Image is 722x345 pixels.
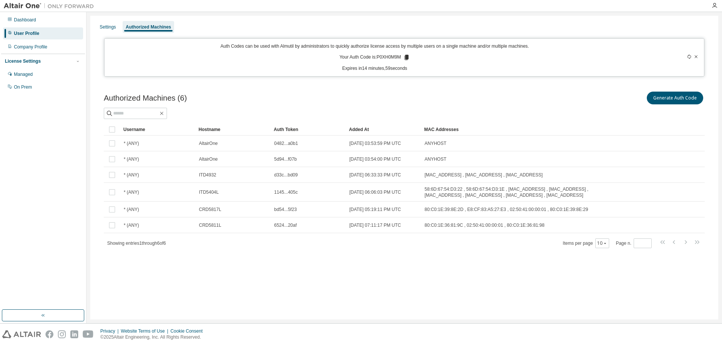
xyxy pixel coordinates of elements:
[274,140,298,146] span: 0482...a0b1
[199,206,221,212] span: CRD5817L
[274,124,343,136] div: Auth Token
[170,328,207,334] div: Cookie Consent
[424,124,626,136] div: MAC Addresses
[14,17,36,23] div: Dashboard
[58,330,66,338] img: instagram.svg
[425,206,588,212] span: 80:C0:1E:39:8E:2D , E8:CF:83:A5:27:E3 , 02:50:41:00:00:01 , 80:C0:1E:39:8E:29
[2,330,41,338] img: altair_logo.svg
[349,222,401,228] span: [DATE] 07:11:17 PM UTC
[109,65,641,72] p: Expires in 14 minutes, 59 seconds
[83,330,94,338] img: youtube.svg
[349,172,401,178] span: [DATE] 06:33:33 PM UTC
[126,24,171,30] div: Authorized Machines
[349,140,401,146] span: [DATE] 03:53:59 PM UTC
[4,2,98,10] img: Altair One
[199,156,218,162] span: AltairOne
[199,124,268,136] div: Hostname
[100,328,121,334] div: Privacy
[107,241,166,246] span: Showing entries 1 through 6 of 6
[425,186,625,198] span: 58:6D:67:54:D3:22 , 58:6D:67:54:D3:1E , [MAC_ADDRESS] , [MAC_ADDRESS] , [MAC_ADDRESS] , [MAC_ADDR...
[124,189,139,195] span: * (ANY)
[109,43,641,50] p: Auth Codes can be used with Almutil by administrators to quickly authorize license access by mult...
[199,140,218,146] span: AltairOne
[5,58,41,64] div: License Settings
[349,156,401,162] span: [DATE] 03:54:00 PM UTC
[14,71,33,77] div: Managed
[14,84,32,90] div: On Prem
[199,189,219,195] span: ITD5404L
[70,330,78,338] img: linkedin.svg
[124,156,139,162] span: * (ANY)
[425,222,545,228] span: 80:C0:1E:36:81:9C , 02:50:41:00:00:01 , 80:C0:1E:36:81:98
[340,54,410,61] p: Your Auth Code is: P0XH0M9M
[563,238,609,248] span: Items per page
[274,172,298,178] span: d33c...bd09
[274,206,297,212] span: bd54...5f23
[597,240,607,246] button: 10
[647,92,703,104] button: Generate Auth Code
[14,30,39,36] div: User Profile
[46,330,53,338] img: facebook.svg
[274,156,297,162] span: 5d94...f07b
[123,124,193,136] div: Username
[349,189,401,195] span: [DATE] 06:06:03 PM UTC
[274,222,297,228] span: 6524...20af
[104,94,187,102] span: Authorized Machines (6)
[425,140,446,146] span: ANYHOST
[124,222,139,228] span: * (ANY)
[616,238,652,248] span: Page n.
[199,172,216,178] span: ITD4932
[14,44,47,50] div: Company Profile
[100,24,116,30] div: Settings
[199,222,221,228] span: CRD5811L
[274,189,298,195] span: 1145...405c
[349,124,418,136] div: Added At
[425,156,446,162] span: ANYHOST
[121,328,170,334] div: Website Terms of Use
[124,172,139,178] span: * (ANY)
[349,206,401,212] span: [DATE] 05:19:11 PM UTC
[124,206,139,212] span: * (ANY)
[425,172,543,178] span: [MAC_ADDRESS] , [MAC_ADDRESS] , [MAC_ADDRESS]
[100,334,207,340] p: © 2025 Altair Engineering, Inc. All Rights Reserved.
[124,140,139,146] span: * (ANY)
